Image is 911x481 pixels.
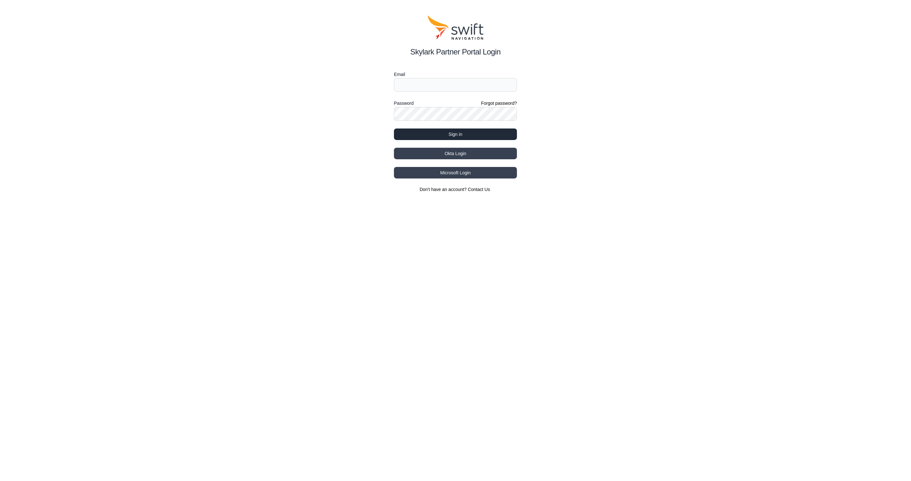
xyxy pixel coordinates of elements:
a: Contact Us [468,187,490,192]
button: Sign in [394,129,517,140]
section: Don't have an account? [394,186,517,193]
button: Microsoft Login [394,167,517,178]
label: Password [394,99,414,107]
a: Forgot password? [481,100,517,106]
button: Okta Login [394,148,517,159]
h2: Skylark Partner Portal Login [394,46,517,58]
label: Email [394,70,517,78]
